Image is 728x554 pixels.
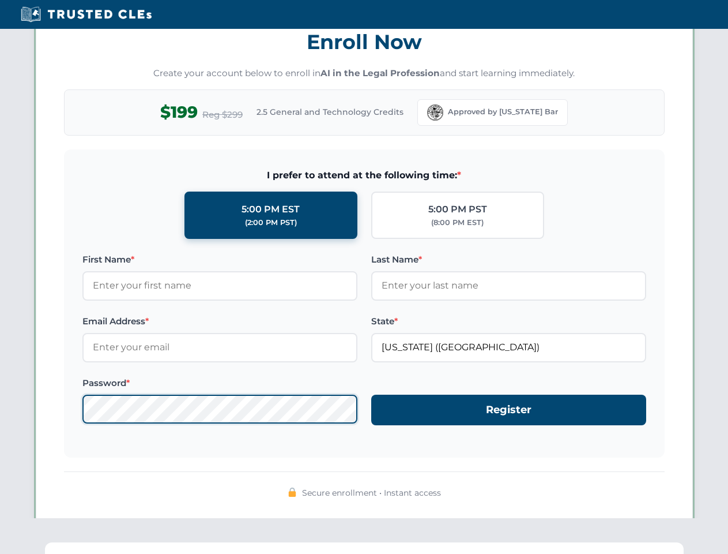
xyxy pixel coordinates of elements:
[371,395,646,425] button: Register
[82,168,646,183] span: I prefer to attend at the following time:
[288,488,297,497] img: 🔒
[82,253,357,267] label: First Name
[82,333,357,362] input: Enter your email
[82,271,357,300] input: Enter your first name
[242,202,300,217] div: 5:00 PM EST
[160,99,198,125] span: $199
[371,253,646,267] label: Last Name
[448,106,558,118] span: Approved by [US_STATE] Bar
[320,68,440,78] strong: AI in the Legal Profession
[427,104,443,121] img: Florida Bar
[202,108,243,122] span: Reg $299
[245,217,297,229] div: (2:00 PM PST)
[428,202,487,217] div: 5:00 PM PST
[82,315,357,328] label: Email Address
[64,24,665,60] h3: Enroll Now
[257,106,403,118] span: 2.5 General and Technology Credits
[431,217,484,229] div: (8:00 PM EST)
[371,271,646,300] input: Enter your last name
[17,6,155,23] img: Trusted CLEs
[64,67,665,80] p: Create your account below to enroll in and start learning immediately.
[82,376,357,390] label: Password
[302,486,441,499] span: Secure enrollment • Instant access
[371,333,646,362] input: Florida (FL)
[371,315,646,328] label: State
